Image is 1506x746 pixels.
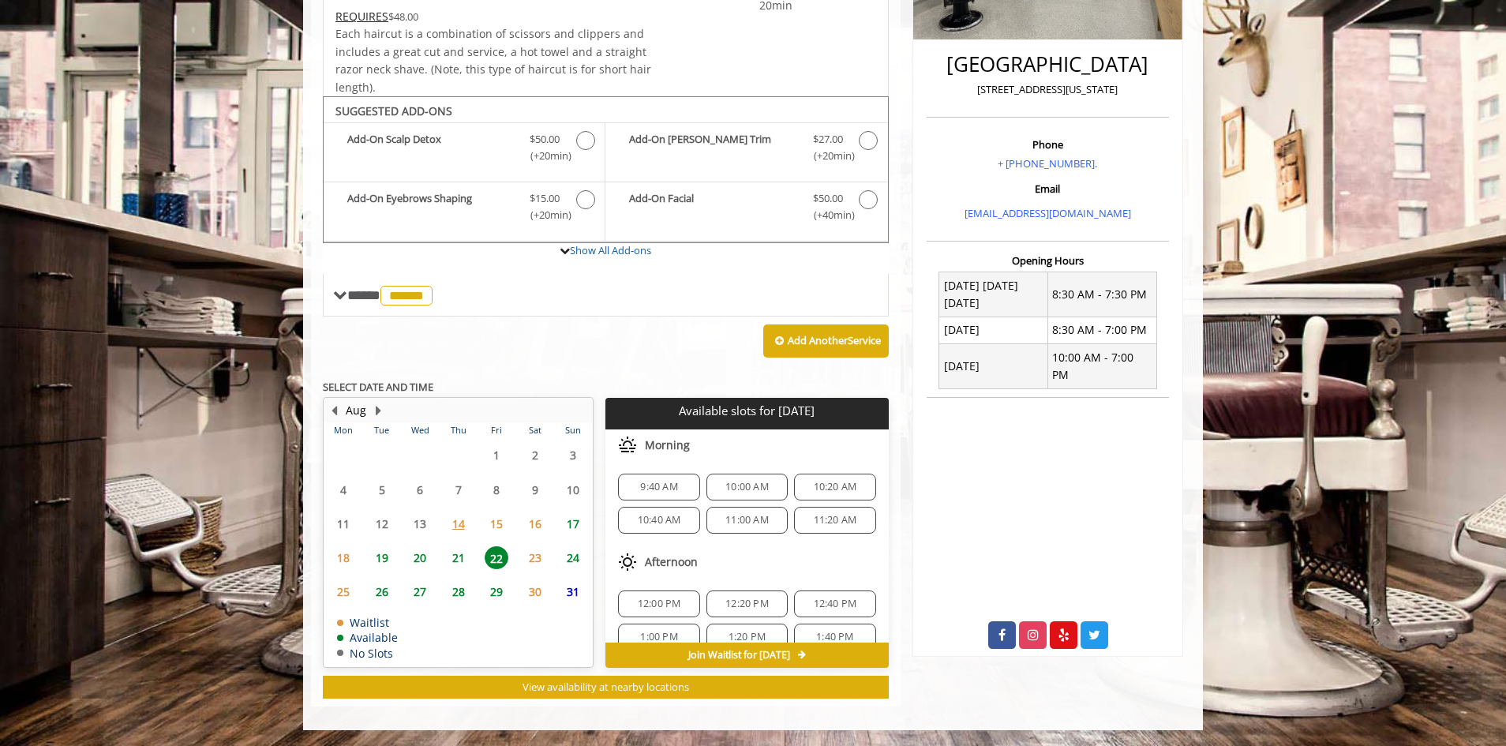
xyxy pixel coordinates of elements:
[515,541,553,575] td: Select day23
[370,580,394,603] span: 26
[816,631,853,643] span: 1:40 PM
[554,575,593,609] td: Select day31
[613,190,879,227] label: Add-On Facial
[447,546,470,569] span: 21
[794,507,875,534] div: 11:20 AM
[813,131,843,148] span: $27.00
[485,580,508,603] span: 29
[814,598,857,610] span: 12:40 PM
[554,507,593,541] td: Select day17
[613,131,879,168] label: Add-On Beard Trim
[515,422,553,438] th: Sat
[335,9,388,24] span: This service needs some Advance to be paid before we block your appointment
[337,632,398,643] td: Available
[439,575,477,609] td: Select day28
[485,512,508,535] span: 15
[478,541,515,575] td: Select day22
[638,598,681,610] span: 12:00 PM
[335,26,651,94] span: Each haircut is a combination of scissors and clippers and includes a great cut and service, a ho...
[638,514,681,527] span: 10:40 AM
[813,190,843,207] span: $50.00
[814,481,857,493] span: 10:20 AM
[401,541,439,575] td: Select day20
[337,617,398,628] td: Waitlist
[439,507,477,541] td: Select day14
[515,507,553,541] td: Select day16
[931,139,1165,150] h3: Phone
[447,512,470,535] span: 14
[612,404,882,418] p: Available slots for [DATE]
[530,190,560,207] span: $15.00
[372,402,384,419] button: Next Month
[629,131,796,164] b: Add-On [PERSON_NAME] Trim
[478,507,515,541] td: Select day15
[401,575,439,609] td: Select day27
[332,190,597,227] label: Add-On Eyebrows Shaping
[688,649,790,662] span: Join Waitlist for [DATE]
[618,590,699,617] div: 12:00 PM
[439,541,477,575] td: Select day21
[618,436,637,455] img: morning slots
[324,575,362,609] td: Select day25
[347,131,514,164] b: Add-On Scalp Detox
[485,546,508,569] span: 22
[324,422,362,438] th: Mon
[515,575,553,609] td: Select day30
[561,546,585,569] span: 24
[570,243,651,257] a: Show All Add-ons
[729,631,766,643] span: 1:20 PM
[927,255,1169,266] h3: Opening Hours
[439,422,477,438] th: Thu
[706,590,788,617] div: 12:20 PM
[478,575,515,609] td: Select day29
[939,344,1048,389] td: [DATE]
[332,546,355,569] span: 18
[323,96,889,243] div: The Made Man Haircut Add-onS
[706,624,788,650] div: 1:20 PM
[523,680,689,694] span: View availability at nearby locations
[725,481,769,493] span: 10:00 AM
[965,206,1131,220] a: [EMAIL_ADDRESS][DOMAIN_NAME]
[629,190,796,223] b: Add-On Facial
[530,131,560,148] span: $50.00
[618,624,699,650] div: 1:00 PM
[408,580,432,603] span: 27
[335,103,452,118] b: SUGGESTED ADD-ONS
[401,422,439,438] th: Wed
[554,422,593,438] th: Sun
[370,546,394,569] span: 19
[408,546,432,569] span: 20
[931,81,1165,98] p: [STREET_ADDRESS][US_STATE]
[554,541,593,575] td: Select day24
[323,676,889,699] button: View availability at nearby locations
[523,512,547,535] span: 16
[939,272,1048,317] td: [DATE] [DATE] [DATE]
[561,580,585,603] span: 31
[788,333,881,347] b: Add Another Service
[640,481,677,493] span: 9:40 AM
[362,541,400,575] td: Select day19
[794,590,875,617] div: 12:40 PM
[523,580,547,603] span: 30
[362,575,400,609] td: Select day26
[706,474,788,500] div: 10:00 AM
[645,439,690,452] span: Morning
[332,131,597,168] label: Add-On Scalp Detox
[522,148,568,164] span: (+20min )
[931,183,1165,194] h3: Email
[939,317,1048,343] td: [DATE]
[618,507,699,534] div: 10:40 AM
[346,402,366,419] button: Aug
[561,512,585,535] span: 17
[337,647,398,659] td: No Slots
[645,556,698,568] span: Afternoon
[706,507,788,534] div: 11:00 AM
[1047,344,1156,389] td: 10:00 AM - 7:00 PM
[522,207,568,223] span: (+20min )
[478,422,515,438] th: Fri
[362,422,400,438] th: Tue
[323,380,433,394] b: SELECT DATE AND TIME
[618,553,637,572] img: afternoon slots
[332,580,355,603] span: 25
